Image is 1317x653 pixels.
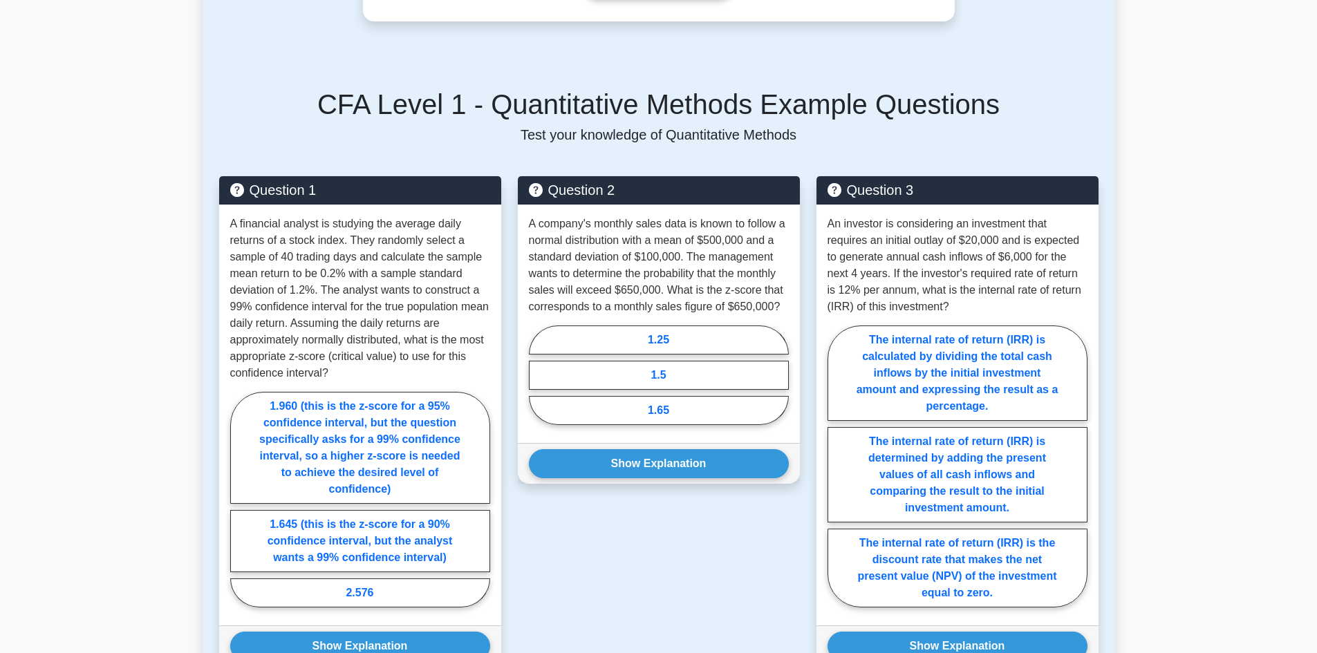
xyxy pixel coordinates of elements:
[529,182,789,198] h5: Question 2
[529,449,789,478] button: Show Explanation
[230,182,490,198] h5: Question 1
[828,529,1087,607] label: The internal rate of return (IRR) is the discount rate that makes the net present value (NPV) of ...
[230,578,490,607] label: 2.576
[828,182,1087,198] h5: Question 3
[219,126,1099,143] p: Test your knowledge of Quantitative Methods
[230,216,490,381] p: A financial analyst is studying the average daily returns of a stock index. They randomly select ...
[529,325,789,354] label: 1.25
[828,427,1087,522] label: The internal rate of return (IRR) is determined by adding the present values of all cash inflows ...
[219,88,1099,121] h5: CFA Level 1 - Quantitative Methods Example Questions
[529,216,789,315] p: A company's monthly sales data is known to follow a normal distribution with a mean of $500,000 a...
[828,216,1087,315] p: An investor is considering an investment that requires an initial outlay of $20,000 and is expect...
[529,396,789,425] label: 1.65
[230,392,490,504] label: 1.960 (this is the z-score for a 95% confidence interval, but the question specifically asks for ...
[230,510,490,572] label: 1.645 (this is the z-score for a 90% confidence interval, but the analyst wants a 99% confidence ...
[828,325,1087,421] label: The internal rate of return (IRR) is calculated by dividing the total cash inflows by the initial...
[529,361,789,390] label: 1.5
